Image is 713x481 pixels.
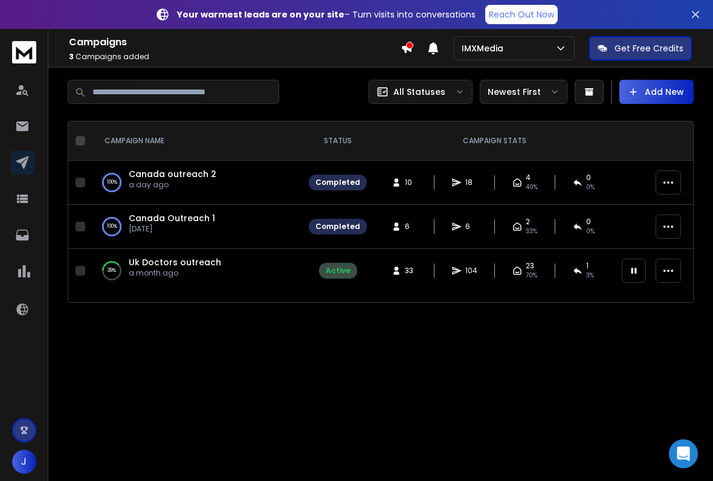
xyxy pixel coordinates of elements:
[526,261,534,271] span: 23
[12,450,36,474] button: J
[90,205,302,249] td: 100%Canada Outreach 1[DATE]
[69,52,401,62] p: Campaigns added
[586,261,589,271] span: 1
[586,217,591,227] span: 0
[465,222,477,231] span: 6
[526,227,537,236] span: 33 %
[315,222,360,231] div: Completed
[615,42,683,54] p: Get Free Credits
[177,8,476,21] p: – Turn visits into conversations
[589,36,692,60] button: Get Free Credits
[526,217,530,227] span: 2
[586,182,595,192] span: 0 %
[586,227,595,236] span: 0 %
[90,249,302,293] td: 39%Uk Doctors outreacha month ago
[90,161,302,205] td: 100%Canada outreach 2a day ago
[485,5,558,24] a: Reach Out Now
[374,121,615,161] th: CAMPAIGN STATS
[107,221,117,233] p: 100 %
[465,266,477,276] span: 104
[69,35,401,50] h1: Campaigns
[526,271,537,280] span: 70 %
[619,80,694,104] button: Add New
[405,178,417,187] span: 10
[315,178,360,187] div: Completed
[480,80,567,104] button: Newest First
[526,182,538,192] span: 40 %
[129,256,221,268] a: Uk Doctors outreach
[177,8,344,21] strong: Your warmest leads are on your site
[586,271,594,280] span: 3 %
[669,439,698,468] div: Open Intercom Messenger
[129,224,215,234] p: [DATE]
[69,51,74,62] span: 3
[129,268,221,278] p: a month ago
[465,178,477,187] span: 18
[108,265,116,277] p: 39 %
[302,121,374,161] th: STATUS
[526,173,531,182] span: 4
[586,173,591,182] span: 0
[405,266,417,276] span: 33
[129,212,215,224] a: Canada Outreach 1
[326,266,350,276] div: Active
[405,222,417,231] span: 6
[12,41,36,63] img: logo
[489,8,554,21] p: Reach Out Now
[129,180,216,190] p: a day ago
[90,121,302,161] th: CAMPAIGN NAME
[393,86,445,98] p: All Statuses
[129,168,216,180] a: Canada outreach 2
[462,42,508,54] p: IMXMedia
[107,176,117,189] p: 100 %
